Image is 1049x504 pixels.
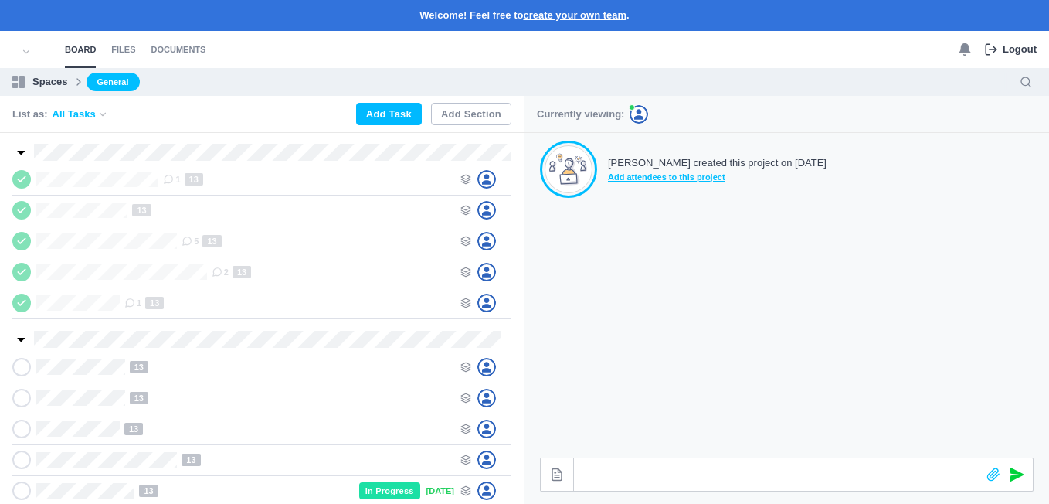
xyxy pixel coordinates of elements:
p: [DATE] [426,485,454,498]
p: Spaces [32,74,68,90]
a: General [87,73,140,92]
a: Files [111,31,135,68]
span: Add attendees to this project [608,171,827,184]
span: 13 [182,454,200,466]
img: No messages [549,153,588,186]
span: 1 [163,173,180,186]
button: Add Section [431,103,511,125]
p: [PERSON_NAME] created this project on [DATE] [608,155,827,171]
span: 13 [233,266,251,278]
span: 2 [212,266,229,278]
span: All Tasks [53,107,96,122]
span: 13 [124,423,143,435]
span: 13 [130,392,148,404]
span: 13 [185,173,203,186]
a: Board [65,31,96,68]
p: Currently viewing: [537,107,624,122]
span: 13 [132,204,151,216]
p: In Progress [359,482,420,499]
img: spaces [12,76,25,88]
span: 13 [145,297,164,309]
button: Add Task [356,103,422,125]
span: 13 [202,235,221,247]
span: 1 [124,297,141,309]
span: 13 [139,485,158,497]
span: 5 [182,235,199,247]
span: 13 [130,361,148,373]
div: List as: [12,107,108,122]
a: create your own team [523,9,626,21]
a: Documents [151,31,206,68]
a: Logout [984,42,1037,57]
p: Logout [998,42,1037,57]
